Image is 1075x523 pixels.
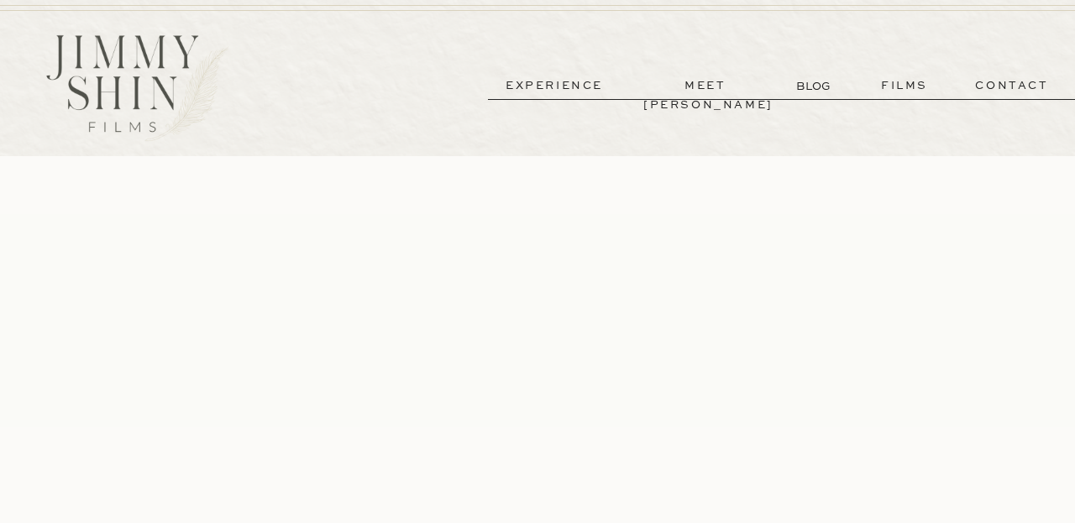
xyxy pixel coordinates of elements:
a: films [863,76,946,96]
a: experience [492,76,616,96]
a: meet [PERSON_NAME] [643,76,768,96]
a: contact [952,76,1072,96]
a: BLOG [796,77,834,95]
